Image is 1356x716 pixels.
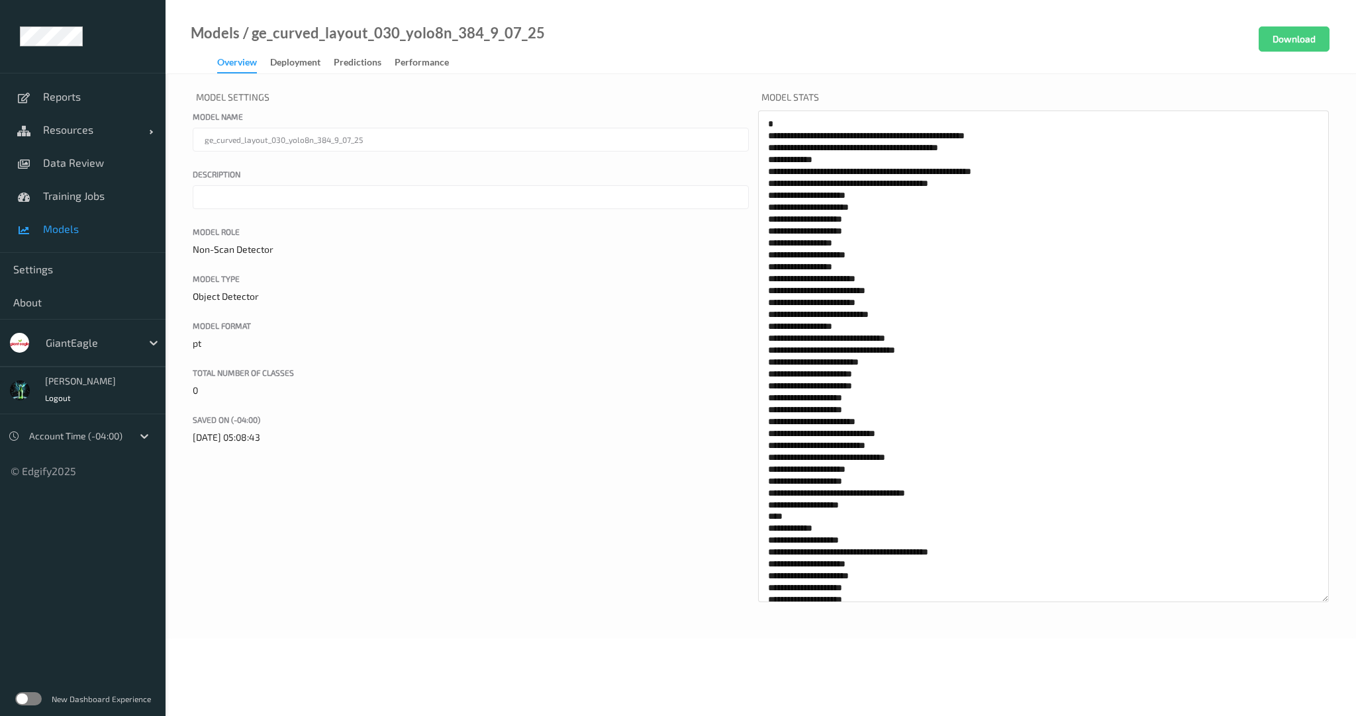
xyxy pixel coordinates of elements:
a: Overview [217,54,270,73]
label: Model Format [193,320,749,332]
label: Saved On (-04:00) [193,414,749,425]
div: Overview [217,56,257,73]
p: Model Stats [758,87,1329,111]
label: Model Type [193,273,749,285]
div: / ge_curved_layout_030_yolo8n_384_9_07_25 [240,26,545,40]
p: 0 [193,384,749,397]
label: Total number of classes [193,367,749,379]
p: [DATE] 05:08:43 [193,431,749,444]
a: Models [191,26,240,40]
p: Object Detector [193,290,749,303]
div: Deployment [270,56,320,72]
a: Deployment [270,54,334,72]
label: Model Role [193,226,749,238]
a: Predictions [334,54,395,72]
label: Model name [193,111,749,122]
p: Model Settings [193,87,749,111]
a: Performance [395,54,462,72]
label: Description [193,168,749,180]
p: Non-Scan Detector [193,243,749,256]
p: pt [193,337,749,350]
button: Download [1259,26,1330,52]
div: Predictions [334,56,381,72]
div: Performance [395,56,449,72]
